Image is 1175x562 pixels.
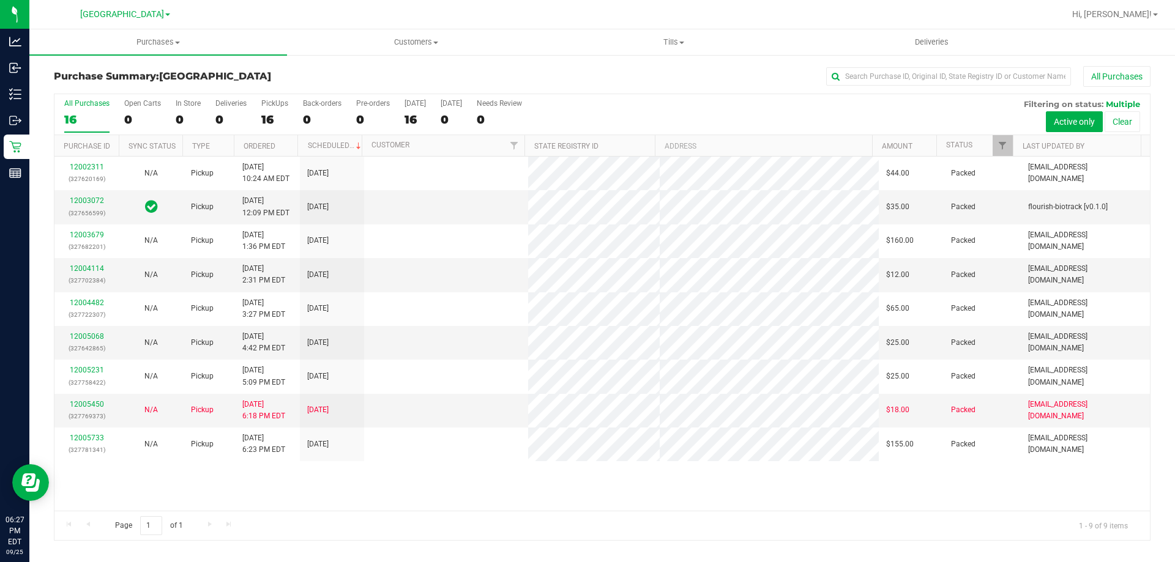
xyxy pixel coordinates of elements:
span: $25.00 [886,371,909,382]
input: Search Purchase ID, Original ID, State Registry ID or Customer Name... [826,67,1071,86]
span: [DATE] 6:18 PM EDT [242,399,285,422]
span: [DATE] [307,438,329,450]
span: Packed [951,371,975,382]
div: [DATE] [441,99,462,108]
span: In Sync [145,198,158,215]
span: Pickup [191,168,214,179]
span: [GEOGRAPHIC_DATA] [80,9,164,20]
span: [EMAIL_ADDRESS][DOMAIN_NAME] [1028,229,1143,253]
span: $160.00 [886,235,914,246]
div: 0 [477,113,522,127]
a: 12002311 [70,163,104,171]
a: Filter [993,135,1013,156]
inline-svg: Analytics [9,35,21,48]
a: 12003679 [70,231,104,239]
span: $155.00 [886,438,914,450]
div: 0 [441,113,462,127]
inline-svg: Retail [9,141,21,153]
span: [DATE] 12:09 PM EDT [242,195,289,218]
p: (327642865) [62,342,111,354]
span: Packed [951,235,975,246]
a: 12003072 [70,196,104,205]
th: Address [655,135,872,157]
span: Packed [951,337,975,349]
div: All Purchases [64,99,110,108]
p: 06:27 PM EDT [6,514,24,547]
p: (327722307) [62,309,111,320]
div: Pre-orders [356,99,390,108]
div: PickUps [261,99,288,108]
span: [DATE] [307,201,329,213]
button: N/A [144,269,158,281]
div: Needs Review [477,99,522,108]
span: [DATE] 3:27 PM EDT [242,297,285,320]
span: Not Applicable [144,270,158,279]
span: Not Applicable [144,440,158,448]
span: Pickup [191,337,214,349]
span: [DATE] [307,404,329,416]
a: Last Updated By [1023,142,1084,150]
div: Deliveries [215,99,247,108]
inline-svg: Outbound [9,114,21,127]
button: N/A [144,337,158,349]
a: Customers [287,29,545,55]
span: Packed [951,438,975,450]
span: Customers [288,37,544,48]
a: Customer [371,141,409,149]
span: Pickup [191,438,214,450]
span: Filtering on status: [1024,99,1103,109]
span: Packed [951,404,975,416]
div: In Store [176,99,201,108]
inline-svg: Inventory [9,88,21,100]
span: [DATE] [307,168,329,179]
div: Open Carts [124,99,161,108]
a: Sync Status [129,142,176,150]
a: 12005231 [70,366,104,374]
button: N/A [144,404,158,416]
div: 0 [176,113,201,127]
span: Pickup [191,371,214,382]
span: $65.00 [886,303,909,314]
a: Amount [882,142,912,150]
span: Packed [951,269,975,281]
span: [EMAIL_ADDRESS][DOMAIN_NAME] [1028,364,1143,388]
a: Purchase ID [64,142,110,150]
span: Pickup [191,303,214,314]
button: N/A [144,168,158,179]
span: Tills [545,37,802,48]
div: 0 [124,113,161,127]
div: 16 [64,113,110,127]
button: All Purchases [1083,66,1151,87]
span: $44.00 [886,168,909,179]
span: Pickup [191,404,214,416]
span: flourish-biotrack [v0.1.0] [1028,201,1108,213]
button: N/A [144,371,158,382]
inline-svg: Inbound [9,62,21,74]
a: Type [192,142,210,150]
span: Purchases [29,37,287,48]
a: Ordered [244,142,275,150]
a: Filter [504,135,524,156]
span: [DATE] [307,303,329,314]
span: Not Applicable [144,405,158,414]
span: [DATE] [307,235,329,246]
span: Hi, [PERSON_NAME]! [1072,9,1152,19]
div: 0 [215,113,247,127]
a: 12005733 [70,434,104,442]
span: Multiple [1106,99,1140,109]
div: 0 [303,113,341,127]
span: Not Applicable [144,169,158,177]
span: $18.00 [886,404,909,416]
span: [DATE] 1:36 PM EDT [242,229,285,253]
a: 12004114 [70,264,104,273]
span: Not Applicable [144,304,158,312]
div: 0 [356,113,390,127]
button: N/A [144,235,158,246]
span: Pickup [191,235,214,246]
p: (327758422) [62,377,111,388]
div: 16 [405,113,426,127]
span: $12.00 [886,269,909,281]
span: [DATE] 2:31 PM EDT [242,263,285,286]
span: [EMAIL_ADDRESS][DOMAIN_NAME] [1028,161,1143,185]
a: Status [946,141,972,149]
